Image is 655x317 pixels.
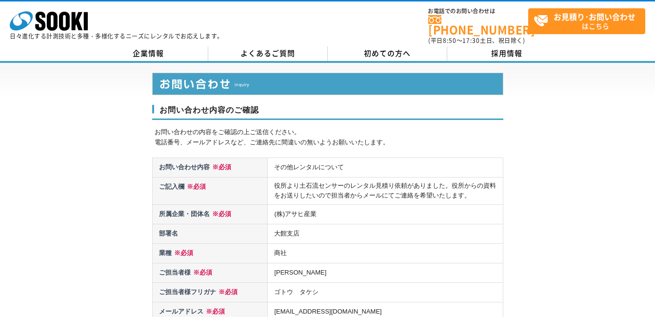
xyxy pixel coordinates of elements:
th: ご担当者様 [152,263,268,282]
span: ※必須 [203,308,225,315]
td: ゴトウ タケシ [268,282,503,302]
td: 商社 [268,243,503,263]
th: ご担当者様フリガナ [152,282,268,302]
span: ※必須 [210,163,231,171]
a: よくあるご質問 [208,46,328,61]
span: お電話でのお問い合わせは [428,8,528,14]
span: はこちら [534,9,645,33]
span: 17:30 [462,36,480,45]
strong: お見積り･お問い合わせ [554,11,635,22]
a: お見積り･お問い合わせはこちら [528,8,645,34]
span: ※必須 [172,249,193,257]
span: ※必須 [210,210,231,218]
th: 部署名 [152,224,268,243]
p: お問い合わせの内容をご確認の上ご送信ください。 電話番号、メールアドレスなど、ご連絡先に間違いの無いようお願いいたします。 [155,127,503,148]
td: その他レンタルについて [268,158,503,178]
td: [PERSON_NAME] [268,263,503,282]
a: 採用情報 [447,46,567,61]
a: [PHONE_NUMBER] [428,15,528,35]
h3: お問い合わせ内容のご確認 [152,105,503,120]
th: 業種 [152,243,268,263]
td: (株)アサヒ産業 [268,204,503,224]
td: 大館支店 [268,224,503,243]
td: 役所より土石流センサーのレンタル見積り依頼がありました。役所からの資料をお送りしたいので担当者からメールにてご連絡を希望いたします。 [268,178,503,205]
th: お問い合わせ内容 [152,158,268,178]
span: ※必須 [191,269,212,276]
span: (平日 ～ 土日、祝日除く) [428,36,525,45]
th: ご記入欄 [152,178,268,205]
span: 初めての方へ [364,48,411,59]
p: 日々進化する計測技術と多種・多様化するニーズにレンタルでお応えします。 [10,33,223,39]
a: 企業情報 [89,46,208,61]
span: ※必須 [184,183,206,190]
span: ※必須 [216,288,238,296]
img: お問い合わせ [152,73,503,95]
span: 8:50 [443,36,457,45]
a: 初めての方へ [328,46,447,61]
th: 所属企業・団体名 [152,204,268,224]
